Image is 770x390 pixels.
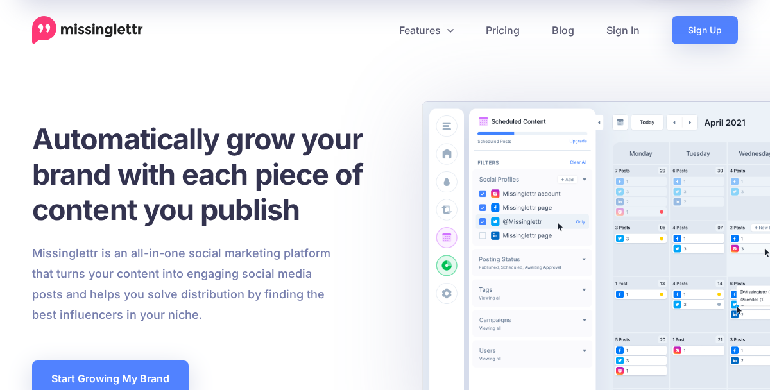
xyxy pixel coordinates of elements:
[590,16,656,44] a: Sign In
[383,16,470,44] a: Features
[32,121,395,227] h1: Automatically grow your brand with each piece of content you publish
[470,16,536,44] a: Pricing
[536,16,590,44] a: Blog
[32,16,143,44] a: Home
[672,16,738,44] a: Sign Up
[32,243,331,325] p: Missinglettr is an all-in-one social marketing platform that turns your content into engaging soc...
